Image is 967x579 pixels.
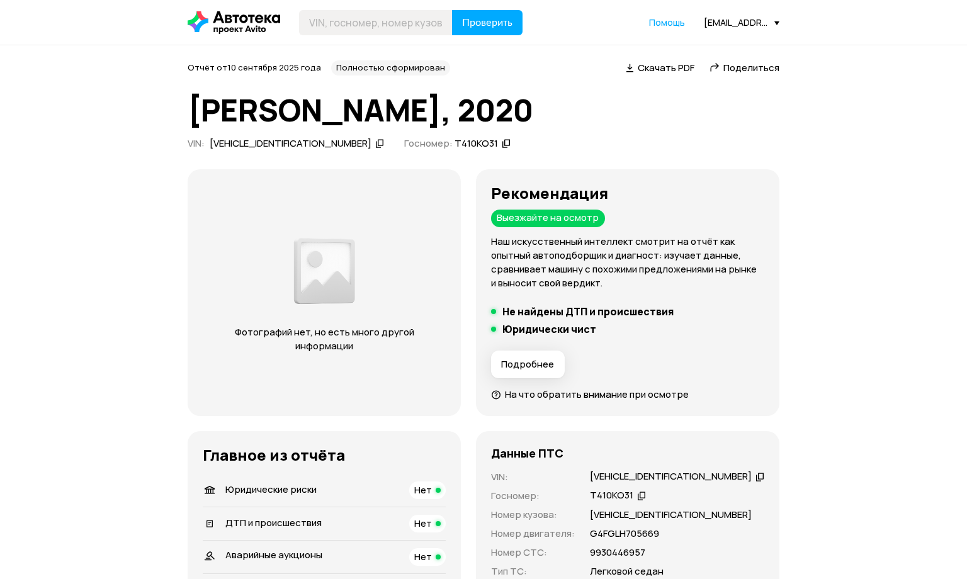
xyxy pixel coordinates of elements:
p: G4FGLН705669 [590,527,659,541]
span: Отчёт от 10 сентября 2025 года [188,62,321,73]
h5: Юридически чист [502,323,596,335]
div: Т410КО31 [455,137,498,150]
span: ДТП и происшествия [225,516,322,529]
span: Подробнее [501,358,554,371]
span: Нет [414,517,432,530]
div: Т410КО31 [590,489,633,502]
p: Легковой седан [590,565,664,578]
p: 9930446957 [590,546,645,559]
a: Поделиться [710,61,779,74]
span: Юридические риски [225,483,317,496]
a: Скачать PDF [626,61,694,74]
span: Госномер: [404,137,453,150]
p: Номер двигателя : [491,527,575,541]
a: Помощь [649,16,685,29]
button: Подробнее [491,351,565,378]
span: Скачать PDF [638,61,694,74]
div: Полностью сформирован [331,60,450,76]
span: Нет [414,550,432,563]
img: d89e54fb62fcf1f0.png [291,232,358,310]
button: Проверить [452,10,523,35]
input: VIN, госномер, номер кузова [299,10,453,35]
span: VIN : [188,137,205,150]
h3: Рекомендация [491,184,764,202]
p: Номер СТС : [491,546,575,559]
p: Госномер : [491,489,575,503]
p: Наш искусственный интеллект смотрит на отчёт как опытный автоподборщик и диагност: изучает данные... [491,235,764,290]
a: На что обратить внимание при осмотре [491,388,689,401]
span: Поделиться [723,61,779,74]
h4: Данные ПТС [491,446,563,460]
div: Выезжайте на осмотр [491,210,605,227]
h3: Главное из отчёта [203,446,446,464]
h5: Не найдены ДТП и происшествия [502,305,674,318]
div: [VEHICLE_IDENTIFICATION_NUMBER] [590,470,752,483]
span: Аварийные аукционы [225,548,322,561]
p: [VEHICLE_IDENTIFICATION_NUMBER] [590,508,752,522]
p: Тип ТС : [491,565,575,578]
span: На что обратить внимание при осмотре [505,388,689,401]
div: [EMAIL_ADDRESS][DOMAIN_NAME] [704,16,779,28]
p: Фотографий нет, но есть много другой информации [213,325,436,353]
p: VIN : [491,470,575,484]
div: [VEHICLE_IDENTIFICATION_NUMBER] [210,137,371,150]
h1: [PERSON_NAME], 2020 [188,93,779,127]
span: Помощь [649,16,685,28]
span: Нет [414,483,432,497]
span: Проверить [462,18,512,28]
p: Номер кузова : [491,508,575,522]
